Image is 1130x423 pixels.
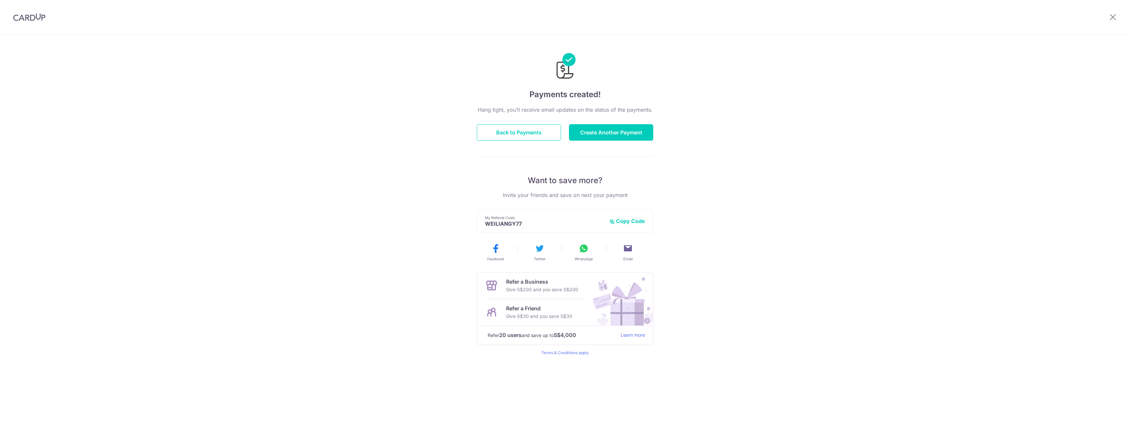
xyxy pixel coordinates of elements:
p: Refer a Business [506,278,578,286]
button: Copy Code [609,218,645,224]
p: Refer a Friend [506,304,572,312]
a: Terms & Conditions apply [541,350,589,355]
span: Twitter [534,256,546,262]
p: Hang tight, you’ll receive email updates on the status of the payments. [477,106,653,114]
button: Facebook [476,243,515,262]
strong: S$4,000 [554,331,576,339]
button: Twitter [520,243,559,262]
p: Invite your friends and save on next your payment [477,191,653,199]
span: WhatsApp [575,256,593,262]
a: Learn more [621,331,645,339]
strong: 20 users [499,331,522,339]
p: Want to save more? [477,175,653,186]
iframe: Opens a widget where you can find more information [1088,403,1123,420]
p: Give S$200 and you save S$200 [506,286,578,294]
button: Create Another Payment [569,124,653,141]
button: WhatsApp [564,243,603,262]
p: My Referral Code [485,215,604,220]
button: Email [608,243,647,262]
p: Refer and save up to [488,331,615,339]
h4: Payments created! [477,89,653,100]
img: Refer [586,272,653,325]
span: Facebook [487,256,504,262]
span: Email [623,256,633,262]
button: Back to Payments [477,124,561,141]
img: CardUp [13,13,45,21]
p: Give S$30 and you save S$30 [506,312,572,320]
img: Payments [554,53,576,81]
p: WEILIANGY77 [485,220,604,227]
